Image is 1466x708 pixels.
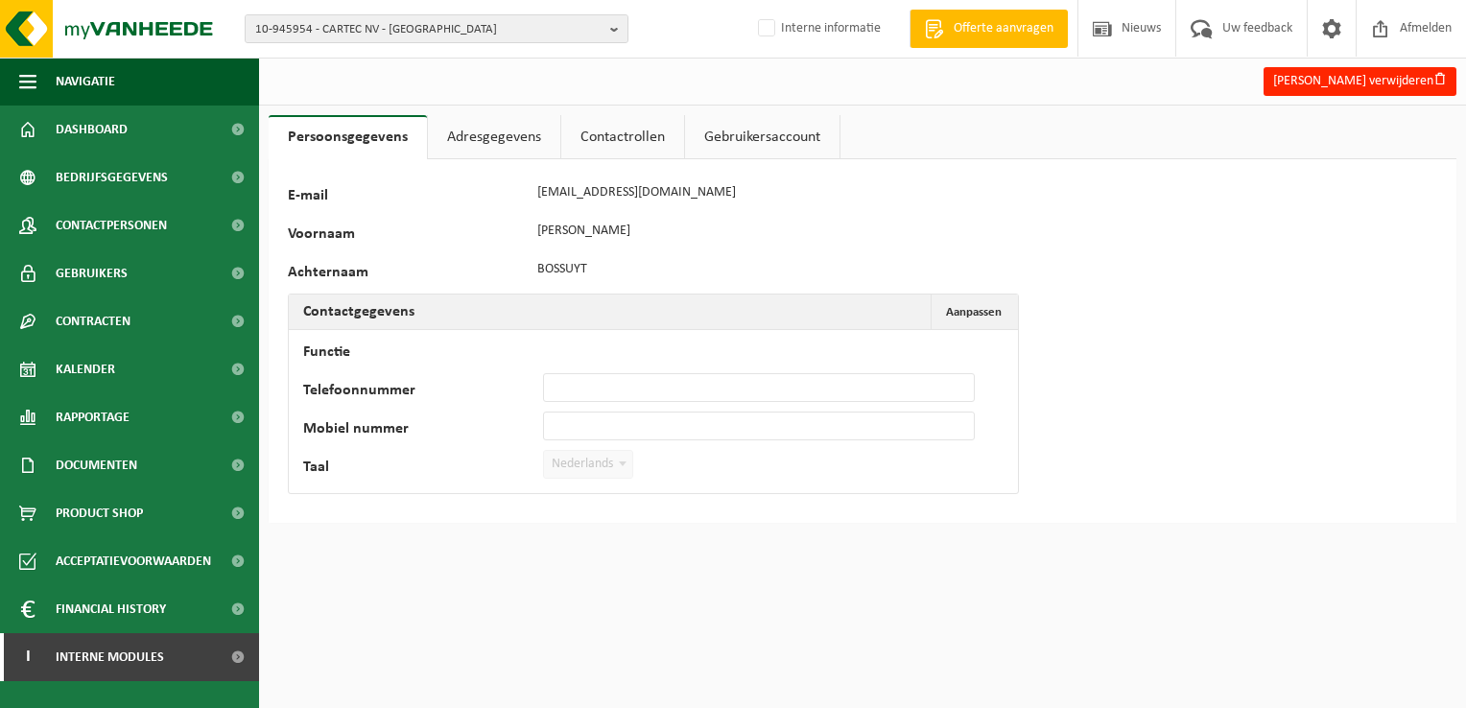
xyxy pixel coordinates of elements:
[288,265,528,284] label: Achternaam
[946,306,1002,319] span: Aanpassen
[1264,67,1456,96] button: [PERSON_NAME] verwijderen
[56,249,128,297] span: Gebruikers
[303,344,543,364] label: Functie
[269,115,427,159] a: Persoonsgegevens
[56,585,166,633] span: Financial History
[56,393,130,441] span: Rapportage
[56,489,143,537] span: Product Shop
[428,115,560,159] a: Adresgegevens
[303,383,543,402] label: Telefoonnummer
[910,10,1068,48] a: Offerte aanvragen
[543,450,633,479] span: Nederlands
[561,115,684,159] a: Contactrollen
[245,14,628,43] button: 10-945954 - CARTEC NV - [GEOGRAPHIC_DATA]
[949,19,1058,38] span: Offerte aanvragen
[288,226,528,246] label: Voornaam
[56,58,115,106] span: Navigatie
[56,297,130,345] span: Contracten
[931,295,1016,329] button: Aanpassen
[685,115,839,159] a: Gebruikersaccount
[56,345,115,393] span: Kalender
[19,633,36,681] span: I
[303,460,543,479] label: Taal
[303,421,543,440] label: Mobiel nummer
[56,537,211,585] span: Acceptatievoorwaarden
[56,106,128,153] span: Dashboard
[754,14,881,43] label: Interne informatie
[289,295,429,329] h2: Contactgegevens
[56,201,167,249] span: Contactpersonen
[544,451,632,478] span: Nederlands
[56,441,137,489] span: Documenten
[255,15,603,44] span: 10-945954 - CARTEC NV - [GEOGRAPHIC_DATA]
[56,633,164,681] span: Interne modules
[288,188,528,207] label: E-mail
[56,153,168,201] span: Bedrijfsgegevens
